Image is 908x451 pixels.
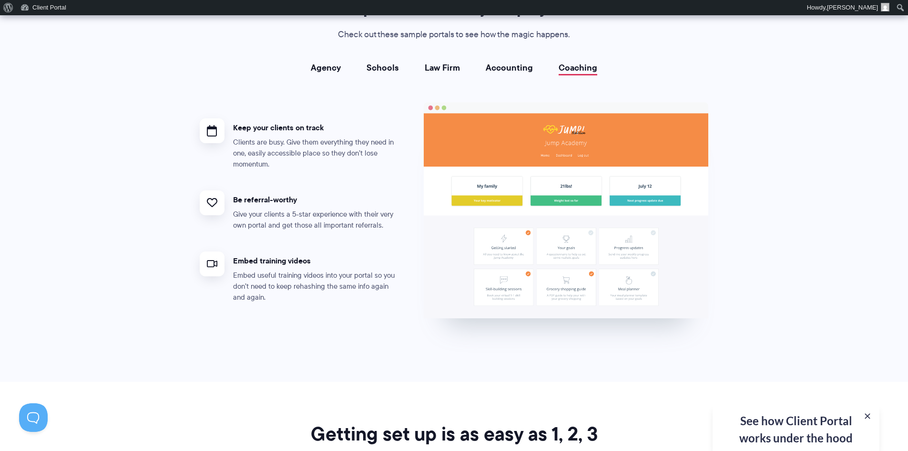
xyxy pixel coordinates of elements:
[233,123,395,133] h4: Keep your clients on track
[486,63,533,73] a: Accounting
[425,63,460,73] a: Law Firm
[19,403,48,432] iframe: Toggle Customer Support
[559,63,597,73] a: Coaching
[827,4,878,11] span: [PERSON_NAME]
[311,63,341,73] a: Agency
[233,270,395,303] p: Embed useful training videos into your portal so you don’t need to keep rehashing the same info a...
[233,195,395,205] h4: Be referral-worthy
[233,256,395,266] h4: Embed training videos
[255,28,653,42] p: Check out these sample portals to see how the magic happens.
[308,422,600,446] h2: Getting set up is as easy as 1, 2, 3
[233,137,395,170] p: Clients are busy. Give them everything they need in one, easily accessible place so they don’t lo...
[367,63,399,73] a: Schools
[233,209,395,231] p: Give your clients a 5-star experience with their very own portal and get those all important refe...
